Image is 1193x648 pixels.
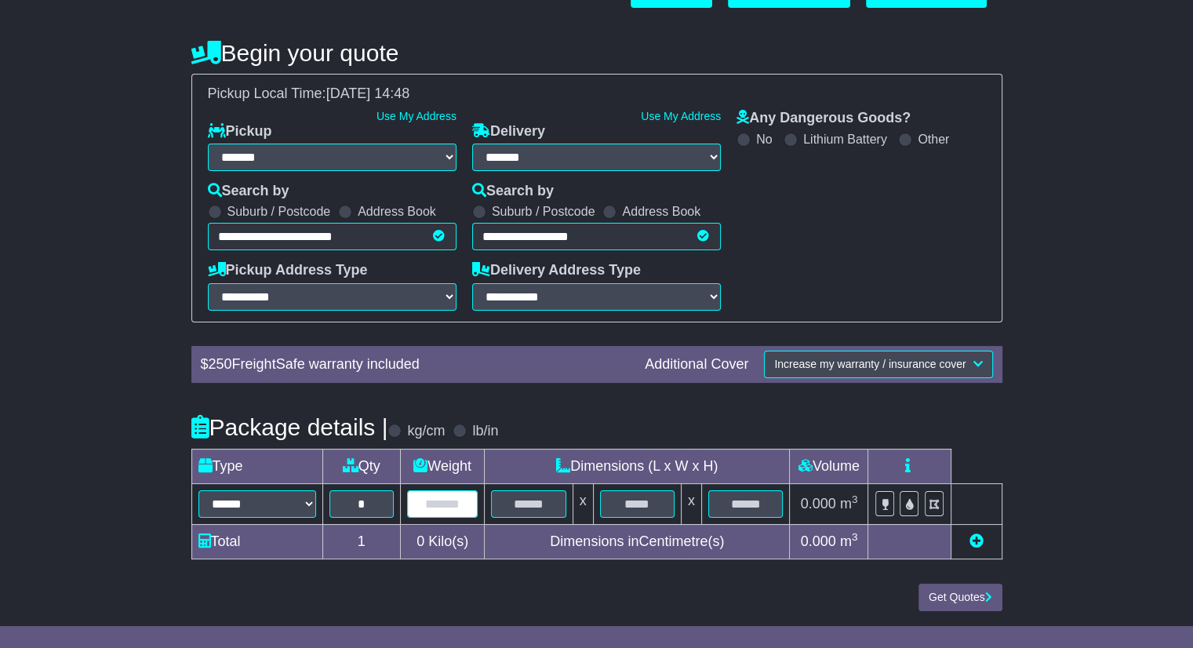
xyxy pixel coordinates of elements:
[801,533,836,549] span: 0.000
[774,358,966,370] span: Increase my warranty / insurance cover
[209,356,232,372] span: 250
[485,449,790,483] td: Dimensions (L x W x H)
[407,423,445,440] label: kg/cm
[208,123,272,140] label: Pickup
[641,110,721,122] a: Use My Address
[764,351,992,378] button: Increase my warranty / insurance cover
[790,449,868,483] td: Volume
[191,524,322,559] td: Total
[803,132,887,147] label: Lithium Battery
[737,110,911,127] label: Any Dangerous Goods?
[322,524,401,559] td: 1
[376,110,456,122] a: Use My Address
[208,183,289,200] label: Search by
[492,204,595,219] label: Suburb / Postcode
[969,533,984,549] a: Add new item
[637,356,756,373] div: Additional Cover
[326,86,410,101] span: [DATE] 14:48
[622,204,700,219] label: Address Book
[472,262,641,279] label: Delivery Address Type
[472,423,498,440] label: lb/in
[191,414,388,440] h4: Package details |
[801,496,836,511] span: 0.000
[401,449,485,483] td: Weight
[472,183,554,200] label: Search by
[193,356,638,373] div: $ FreightSafe warranty included
[191,40,1002,66] h4: Begin your quote
[322,449,401,483] td: Qty
[358,204,436,219] label: Address Book
[416,533,424,549] span: 0
[227,204,331,219] label: Suburb / Postcode
[573,483,593,524] td: x
[852,493,858,505] sup: 3
[472,123,545,140] label: Delivery
[191,449,322,483] td: Type
[852,531,858,543] sup: 3
[401,524,485,559] td: Kilo(s)
[200,86,994,103] div: Pickup Local Time:
[840,533,858,549] span: m
[485,524,790,559] td: Dimensions in Centimetre(s)
[918,132,949,147] label: Other
[840,496,858,511] span: m
[682,483,702,524] td: x
[918,584,1002,611] button: Get Quotes
[208,262,368,279] label: Pickup Address Type
[756,132,772,147] label: No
